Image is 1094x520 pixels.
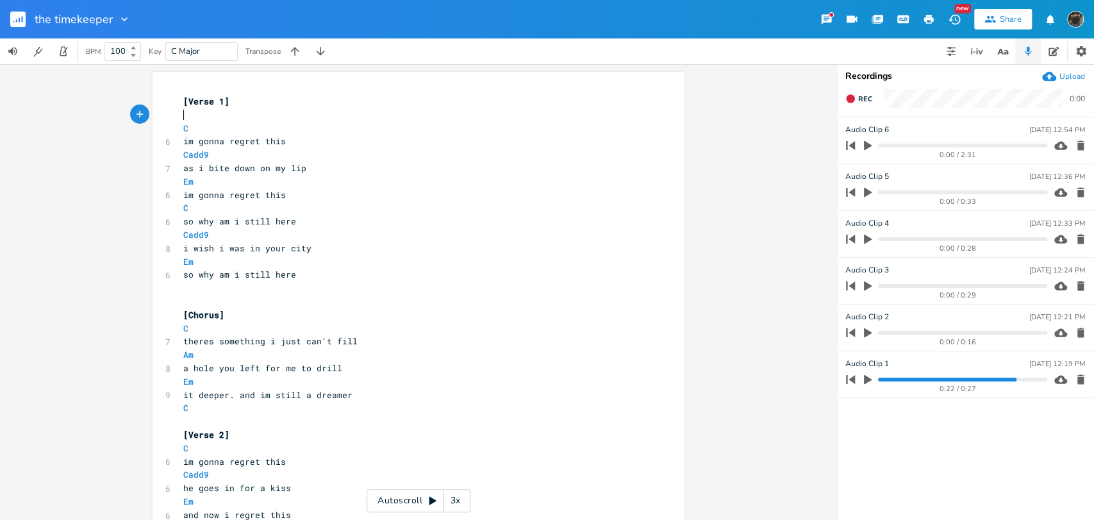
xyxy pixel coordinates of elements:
div: [DATE] 12:21 PM [1029,314,1085,321]
div: 0:00 / 0:33 [868,198,1047,205]
div: 0:22 / 0:27 [868,385,1047,392]
span: Audio Clip 3 [845,264,889,276]
div: Share [1000,13,1022,25]
span: Cadd9 [183,469,209,480]
span: im gonna regret this [183,189,286,201]
div: Recordings [845,72,1086,81]
div: Transpose [245,47,281,55]
span: as i bite down on my lip [183,162,306,174]
button: New [941,8,967,31]
span: Em [183,176,194,187]
div: Autoscroll [367,489,470,512]
span: C [183,402,188,414]
span: [Verse 2] [183,429,229,440]
span: he goes in for a kiss [183,482,291,494]
span: C [183,122,188,134]
span: Audio Clip 2 [845,311,889,323]
button: Upload [1042,69,1085,83]
span: a hole you left for me to drill [183,362,342,374]
div: Upload [1059,71,1085,81]
span: theres something i just can't fill [183,335,358,347]
span: C [183,202,188,214]
div: 0:00 / 0:16 [868,339,1047,346]
span: so why am i still here [183,269,296,280]
span: C Major [171,46,200,57]
span: [Chorus] [183,309,224,321]
span: Am [183,349,194,360]
span: Audio Clip 1 [845,358,889,370]
span: Cadd9 [183,149,209,160]
span: Audio Clip 5 [845,171,889,183]
span: the timekeeper [35,13,113,25]
div: Key [149,47,162,55]
img: August Tyler Gallant [1067,11,1084,28]
div: 0:00 / 0:29 [868,292,1047,299]
div: 0:00 / 2:31 [868,151,1047,158]
span: Audio Clip 6 [845,124,889,136]
span: so why am i still here [183,215,296,227]
div: 0:00 / 0:28 [868,245,1047,252]
div: 3x [443,489,467,512]
span: C [183,442,188,454]
span: Em [183,256,194,267]
span: Cadd9 [183,229,209,240]
div: BPM [86,48,101,55]
span: C [183,323,188,334]
div: [DATE] 12:24 PM [1029,267,1085,274]
span: im gonna regret this [183,135,286,147]
span: Em [183,496,194,507]
span: Audio Clip 4 [845,217,889,230]
div: 0:00 [1070,95,1085,103]
span: i wish i was in your city [183,242,311,254]
span: it deeper. and im still a dreamer [183,389,352,401]
div: [DATE] 12:33 PM [1029,220,1085,227]
div: [DATE] 12:54 PM [1029,126,1085,133]
div: New [954,4,971,13]
span: Rec [858,94,872,104]
span: im gonna regret this [183,456,286,467]
div: [DATE] 12:36 PM [1029,173,1085,180]
span: [Verse 1] [183,96,229,107]
span: Em [183,376,194,387]
button: Share [974,9,1032,29]
div: [DATE] 12:19 PM [1029,360,1085,367]
button: Rec [840,88,877,109]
